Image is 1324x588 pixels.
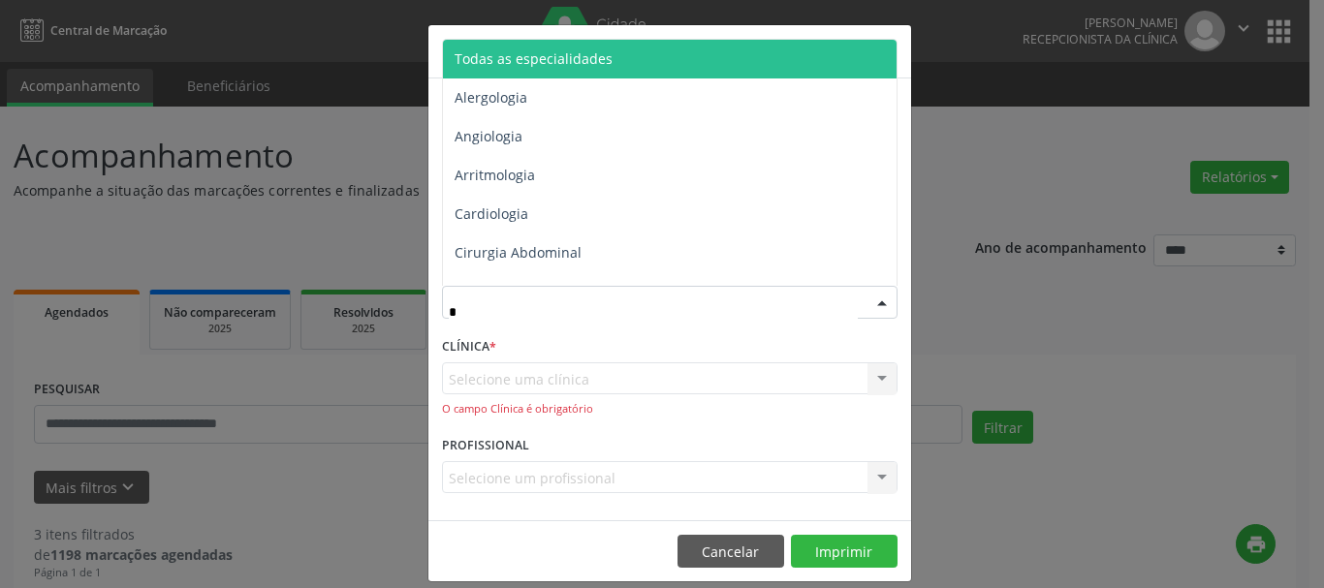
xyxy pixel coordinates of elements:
[455,204,528,223] span: Cardiologia
[442,39,664,64] h5: Relatório de agendamentos
[455,243,582,262] span: Cirurgia Abdominal
[455,282,625,300] span: Cirurgia Cabeça e Pescoço
[442,431,529,461] label: PROFISSIONAL
[442,332,496,362] label: CLÍNICA
[442,401,898,418] div: O campo Clínica é obrigatório
[791,535,898,568] button: Imprimir
[455,127,522,145] span: Angiologia
[455,166,535,184] span: Arritmologia
[455,49,613,68] span: Todas as especialidades
[455,88,527,107] span: Alergologia
[872,25,911,73] button: Close
[678,535,784,568] button: Cancelar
